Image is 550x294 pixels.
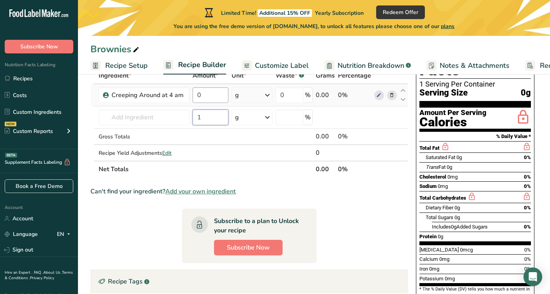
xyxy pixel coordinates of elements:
[324,57,411,74] a: Nutrition Breakdown
[419,195,466,201] span: Total Carbohydrates
[336,161,373,177] th: 0%
[90,57,148,74] a: Recipe Setup
[99,149,189,157] div: Recipe Yield Adjustments
[426,164,446,170] span: Fat
[447,164,452,170] span: 0g
[162,149,172,157] span: Edit
[338,60,404,71] span: Nutrition Breakdown
[99,71,131,80] span: Ingredient
[438,234,443,239] span: 0g
[419,43,531,79] h1: Nutrition Facts
[43,270,62,275] a: About Us .
[439,256,449,262] span: 0mg
[235,90,239,100] div: g
[316,132,335,141] div: 0.00
[5,153,17,158] div: BETA
[419,88,468,98] span: Serving Size
[455,214,460,220] span: 0g
[316,90,335,100] div: 0.00
[258,9,312,17] span: Additional 15% OFF
[419,80,531,88] div: 1 Serving Per Container
[242,57,309,74] a: Customize Label
[451,224,456,230] span: 0g
[524,256,531,262] span: 0%
[316,148,335,158] div: 0
[178,60,226,70] span: Recipe Builder
[419,117,486,128] div: Calories
[426,214,453,220] span: Total Sugars
[524,174,531,180] span: 0%
[105,60,148,71] span: Recipe Setup
[524,266,531,272] span: 0%
[460,247,473,253] span: 0mcg
[455,205,460,211] span: 0g
[419,145,440,151] span: Total Fat
[5,40,73,53] button: Subscribe Now
[521,88,531,98] span: 0g
[438,183,448,189] span: 0mg
[426,57,509,74] a: Notes & Attachments
[97,161,314,177] th: Net Totals
[91,270,408,293] div: Recipe Tags
[524,247,531,253] span: 0%
[5,127,53,135] div: Custom Reports
[165,187,236,196] span: Add your own ingredient
[99,110,189,125] input: Add Ingredient
[5,179,73,193] a: Book a Free Demo
[338,132,371,141] div: 0%
[314,161,336,177] th: 0.00
[57,230,73,239] div: EN
[5,122,16,126] div: NEW
[419,174,446,180] span: Cholesterol
[214,240,283,255] button: Subscribe Now
[203,8,364,17] div: Limited Time!
[227,243,270,252] span: Subscribe Now
[90,42,141,56] div: Brownies
[419,109,486,117] div: Amount Per Serving
[34,270,43,275] a: FAQ .
[193,71,218,80] span: Amount
[419,247,459,253] span: [MEDICAL_DATA]
[429,266,439,272] span: 0mg
[523,267,542,286] div: Open Intercom Messenger
[235,113,239,122] div: g
[419,276,444,282] span: Potassium
[214,216,301,235] div: Subscribe to a plan to Unlock your recipe
[232,71,246,80] span: Unit
[419,266,428,272] span: Iron
[20,43,58,51] span: Subscribe Now
[447,174,458,180] span: 0mg
[426,205,453,211] span: Dietary Fiber
[5,270,73,281] a: Terms & Conditions .
[90,187,408,196] div: Can't find your ingredient?
[524,205,531,211] span: 0%
[173,22,455,30] span: You are using the free demo version of [DOMAIN_NAME], to unlock all features please choose one of...
[524,183,531,189] span: 0%
[456,154,462,160] span: 0g
[316,71,335,80] span: Grams
[426,154,455,160] span: Saturated Fat
[432,224,488,230] span: Includes Added Sugars
[5,270,32,275] a: Hire an Expert .
[426,164,439,170] i: Trans
[99,133,189,141] div: Gross Totals
[419,234,437,239] span: Protein
[419,132,531,141] section: % Daily Value *
[419,256,438,262] span: Calcium
[445,276,455,282] span: 0mg
[524,224,531,230] span: 0%
[30,275,54,281] a: Privacy Policy
[111,90,185,100] div: Creeping Around at 4 am
[441,23,455,30] span: plans
[376,5,425,19] button: Redeem Offer
[315,9,364,17] span: Yearly Subscription
[5,227,38,241] a: Language
[338,90,371,100] div: 0%
[255,60,309,71] span: Customize Label
[338,71,371,80] span: Percentage
[163,56,226,75] a: Recipe Builder
[440,60,509,71] span: Notes & Attachments
[419,183,437,189] span: Sodium
[383,8,418,16] span: Redeem Offer
[276,71,304,80] div: Waste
